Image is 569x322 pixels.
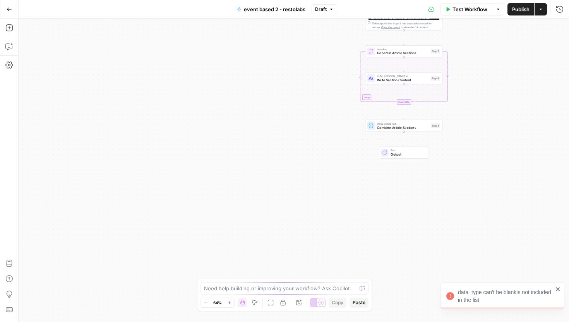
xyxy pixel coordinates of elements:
[431,123,440,128] div: Step 5
[452,5,487,13] span: Test Workflow
[377,77,428,82] span: Write Section Content
[365,45,443,57] div: LoopIterationGenerate Article SectionsStep 3
[365,147,443,159] div: EndOutput
[329,298,346,308] button: Copy
[232,3,310,15] button: event based 2 - restolabs
[377,47,429,51] span: Iteration
[377,74,428,78] span: LLM · [PERSON_NAME] 4
[353,299,365,306] span: Paste
[458,288,553,304] div: data_type can't be blankis not included in the list
[555,286,561,292] button: close
[512,5,530,13] span: Publish
[365,72,443,84] div: LLM · [PERSON_NAME] 4Write Section ContentStep 4
[365,120,443,132] div: Write Liquid TextCombine Article SectionsStep 5
[350,298,368,308] button: Paste
[403,105,405,119] g: Edge from step_3-iteration-end to step_5
[381,26,400,29] span: Copy the output
[244,5,305,13] span: event based 2 - restolabs
[332,299,343,306] span: Copy
[377,125,429,130] span: Combine Article Sections
[315,6,327,13] span: Draft
[377,51,429,56] span: Generate Article Sections
[431,49,440,54] div: Step 3
[391,152,425,157] span: Output
[440,3,492,15] button: Test Workflow
[397,99,411,104] div: Complete
[403,31,405,45] g: Edge from step_2 to step_3
[430,76,440,81] div: Step 4
[372,21,440,29] div: This output is too large & has been abbreviated for review. to view the full content.
[403,57,405,72] g: Edge from step_3 to step_4
[312,4,337,14] button: Draft
[403,132,405,146] g: Edge from step_5 to end
[213,300,222,306] span: 64%
[391,148,425,152] span: End
[507,3,534,15] button: Publish
[365,99,443,104] div: Complete
[377,122,429,125] span: Write Liquid Text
